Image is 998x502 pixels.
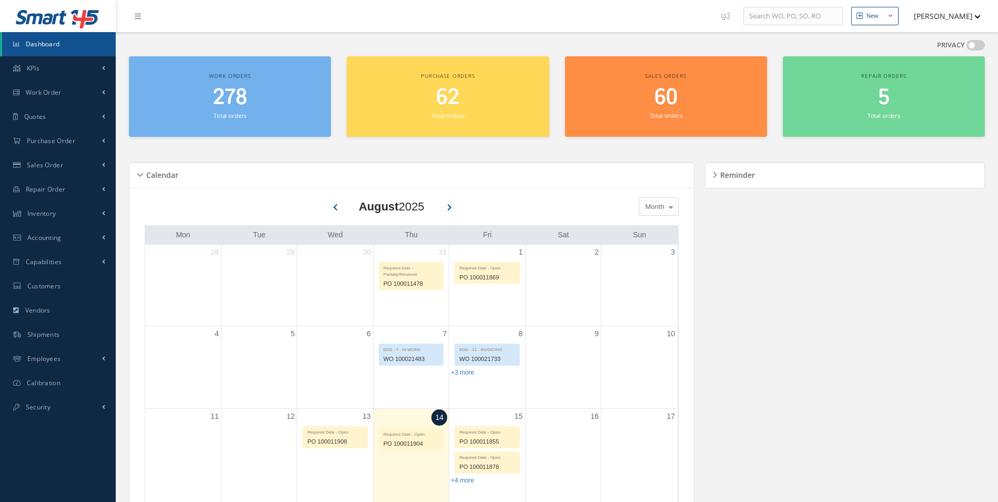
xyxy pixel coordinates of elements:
div: Required Date - Open [379,429,443,438]
a: August 4, 2025 [213,326,221,342]
td: August 8, 2025 [449,326,525,409]
td: July 29, 2025 [221,245,297,326]
button: New [851,7,899,25]
div: PO 100011908 [303,436,367,448]
small: Total orders [650,112,682,119]
td: August 2, 2025 [525,245,601,326]
a: August 2, 2025 [592,245,601,260]
a: Dashboard [2,32,116,56]
span: Calibration [27,378,61,387]
td: August 9, 2025 [525,326,601,409]
span: Repair orders [861,72,906,79]
span: Shipments [27,330,60,339]
a: August 14, 2025 [431,409,447,426]
span: Purchase orders [421,72,475,79]
a: Friday [481,228,493,242]
a: August 3, 2025 [669,245,677,260]
a: August 16, 2025 [588,409,601,424]
div: Required Date - Open [455,427,519,436]
span: Employees [27,354,61,363]
td: August 6, 2025 [297,326,373,409]
span: Repair Order [26,185,66,194]
td: August 4, 2025 [145,326,221,409]
a: August 8, 2025 [517,326,525,342]
div: WO 100021483 [379,353,443,365]
a: Repair orders 5 Total orders [783,56,985,137]
div: PO 100011869 [455,272,519,284]
div: Required Date - Open [455,452,519,461]
div: 2025 [359,198,425,215]
h5: Reminder [717,167,755,180]
div: PO 100011855 [455,436,519,448]
a: July 28, 2025 [208,245,221,260]
small: Total orders [214,112,246,119]
a: Monday [174,228,192,242]
b: August [359,200,399,213]
td: August 10, 2025 [601,326,677,409]
a: Show 3 more events [451,369,474,376]
a: Purchase orders 62 Total orders [347,56,549,137]
a: Saturday [556,228,571,242]
span: KPIs [27,64,39,73]
div: EDD - 11 - INVOICING [455,344,519,353]
a: Tuesday [251,228,268,242]
span: 278 [213,83,247,113]
span: Capabilities [26,257,62,266]
button: [PERSON_NAME] [904,6,981,26]
a: Thursday [403,228,420,242]
span: Security [26,403,51,411]
span: 5 [878,83,890,113]
span: Vendors [25,306,51,315]
label: PRIVACY [937,40,965,51]
div: Required Date - Partially/Received [379,263,443,278]
div: New [866,12,879,21]
a: August 12, 2025 [285,409,297,424]
td: July 30, 2025 [297,245,373,326]
span: 62 [436,83,459,113]
a: August 7, 2025 [440,326,449,342]
span: Purchase Order [27,136,75,145]
div: Required Date - Open [303,427,367,436]
small: Total orders [868,112,900,119]
a: August 13, 2025 [360,409,373,424]
h5: Calendar [143,167,178,180]
a: August 1, 2025 [517,245,525,260]
div: PO 100011478 [379,278,443,290]
div: WO 100021733 [455,353,519,365]
a: August 10, 2025 [664,326,677,342]
div: PO 100011904 [379,438,443,450]
a: August 5, 2025 [289,326,297,342]
span: Inventory [27,209,56,218]
a: July 30, 2025 [360,245,373,260]
a: August 9, 2025 [592,326,601,342]
a: Work orders 278 Total orders [129,56,331,137]
span: Work orders [209,72,250,79]
input: Search WO, PO, SO, RO [743,7,843,26]
div: PO 100011878 [455,461,519,473]
span: 60 [654,83,678,113]
div: EDD - 7 - IN WORK [379,344,443,353]
a: August 6, 2025 [365,326,373,342]
span: Customers [27,282,61,290]
a: Show 4 more events [451,477,474,484]
td: August 7, 2025 [373,326,449,409]
td: August 1, 2025 [449,245,525,326]
a: August 17, 2025 [664,409,677,424]
td: July 28, 2025 [145,245,221,326]
td: July 31, 2025 [373,245,449,326]
a: July 31, 2025 [437,245,449,260]
td: August 5, 2025 [221,326,297,409]
div: Required Date - Open [455,263,519,272]
span: Dashboard [26,39,60,48]
a: Wednesday [326,228,345,242]
span: Sales orders [645,72,686,79]
a: August 11, 2025 [208,409,221,424]
span: Sales Order [27,160,63,169]
a: July 29, 2025 [285,245,297,260]
span: Work Order [26,88,62,97]
a: Sales orders 60 Total orders [565,56,767,137]
small: Total orders [431,112,464,119]
span: Quotes [24,112,46,121]
td: August 3, 2025 [601,245,677,326]
a: August 15, 2025 [512,409,525,424]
